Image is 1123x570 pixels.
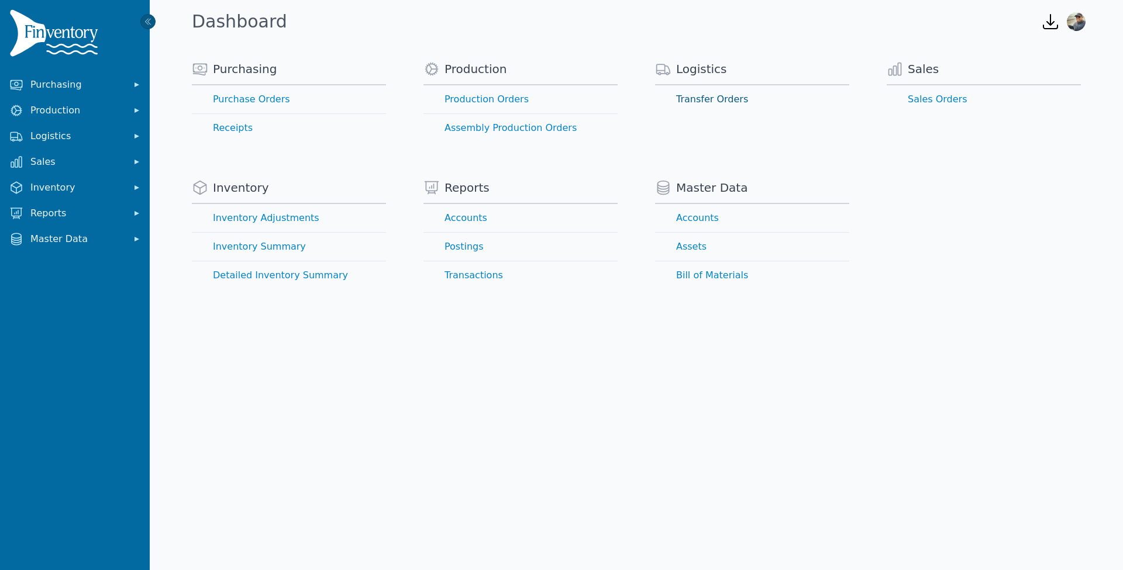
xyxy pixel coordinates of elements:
span: Reports [445,179,490,196]
span: Inventory [30,181,124,195]
a: Accounts [423,204,618,232]
h1: Dashboard [192,11,287,32]
button: Purchasing [5,73,145,96]
a: Inventory Adjustments [192,204,386,232]
a: Transactions [423,261,618,289]
span: Production [30,103,124,118]
span: Inventory [213,179,269,196]
button: Sales [5,150,145,174]
img: Anthony Armesto [1067,12,1086,31]
span: Sales [908,61,939,77]
a: Assets [655,233,849,261]
button: Reports [5,202,145,225]
button: Inventory [5,176,145,199]
a: Transfer Orders [655,85,849,113]
span: Master Data [676,179,747,196]
span: Purchasing [30,78,124,92]
a: Detailed Inventory Summary [192,261,386,289]
button: Production [5,99,145,122]
span: Purchasing [213,61,277,77]
span: Logistics [676,61,727,77]
a: Postings [423,233,618,261]
img: Finventory [9,9,103,61]
a: Assembly Production Orders [423,114,618,142]
span: Reports [30,206,124,220]
span: Production [445,61,507,77]
a: Inventory Summary [192,233,386,261]
a: Purchase Orders [192,85,386,113]
span: Sales [30,155,124,169]
button: Logistics [5,125,145,148]
span: Logistics [30,129,124,143]
a: Accounts [655,204,849,232]
a: Receipts [192,114,386,142]
a: Production Orders [423,85,618,113]
span: Master Data [30,232,124,246]
a: Sales Orders [887,85,1081,113]
a: Bill of Materials [655,261,849,289]
button: Master Data [5,227,145,251]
